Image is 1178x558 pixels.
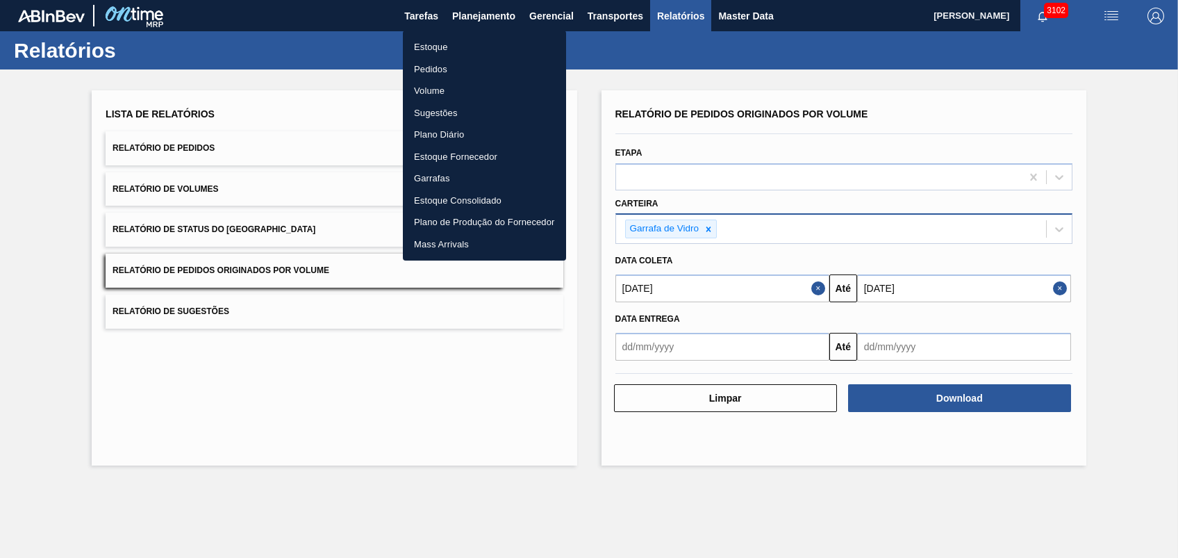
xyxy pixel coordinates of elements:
a: Estoque [403,36,566,58]
a: Plano Diário [403,124,566,146]
a: Plano de Produção do Fornecedor [403,211,566,233]
a: Sugestões [403,102,566,124]
a: Mass Arrivals [403,233,566,256]
a: Garrafas [403,167,566,190]
a: Volume [403,80,566,102]
a: Pedidos [403,58,566,81]
a: Estoque Consolidado [403,190,566,212]
a: Estoque Fornecedor [403,146,566,168]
